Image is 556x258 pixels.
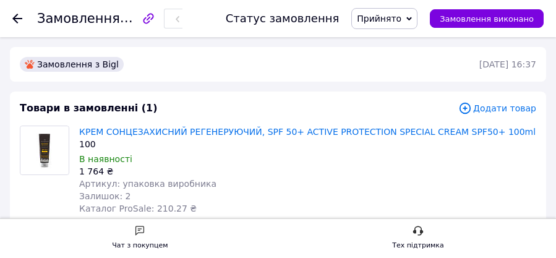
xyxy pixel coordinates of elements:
[20,126,69,174] img: КРЕМ СОНЦЕЗАХИСНИЙ РЕГЕНЕРУЮЧИЙ, SPF 50+ ACTIVE PROTECTION SPECIAL CREAM SPF50+ 100ml
[20,102,158,114] span: Товари в замовленні (1)
[79,179,216,189] span: Артикул: упаковка виробника
[392,239,444,252] div: Тех підтримка
[226,12,340,25] div: Статус замовлення
[37,11,120,26] span: Замовлення
[440,14,534,24] span: Замовлення виконано
[79,165,536,178] div: 1 764 ₴
[357,14,401,24] span: Прийнято
[430,9,544,28] button: Замовлення виконано
[79,138,536,150] div: 100
[79,154,132,164] span: В наявності
[458,101,536,115] span: Додати товар
[79,127,536,137] a: КРЕМ СОНЦЕЗАХИСНИЙ РЕГЕНЕРУЮЧИЙ, SPF 50+ ACTIVE PROTECTION SPECIAL CREAM SPF50+ 100ml
[79,191,131,201] span: Залишок: 2
[12,12,22,25] div: Повернутися назад
[20,57,124,72] div: Замовлення з Bigl
[79,204,197,213] span: Каталог ProSale: 210.27 ₴
[112,239,168,252] div: Чат з покупцем
[479,59,536,69] time: [DATE] 16:37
